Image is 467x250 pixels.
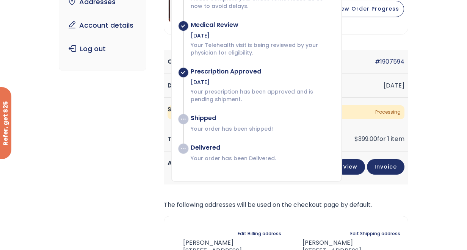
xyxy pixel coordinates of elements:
[350,228,400,239] a: Edit Shipping address
[354,134,377,143] span: 399.00
[164,200,408,210] p: The following addresses will be used on the checkout page by default.
[191,144,334,152] div: Delivered
[191,21,334,29] div: Medical Review
[238,228,281,239] a: Edit Billing address
[164,127,408,151] td: for 1 item
[65,41,140,57] a: Log out
[384,81,404,90] time: [DATE]
[191,88,334,103] p: Your prescription has been approved and is pending shipment.
[375,57,404,66] a: #1907594
[191,78,334,86] div: [DATE]
[191,41,334,56] p: Your Telehealth visit is being reviewed by your physician for eligibility.
[191,32,334,39] div: [DATE]
[335,159,365,175] a: View
[367,159,404,175] a: Invoice
[330,1,404,17] button: View Order Progress
[335,5,399,12] span: View Order Progress
[191,155,334,162] p: Your order has been Delivered.
[65,17,140,33] a: Account details
[191,68,334,75] div: Prescription Approved
[191,114,334,122] div: Shipped
[354,134,358,143] span: $
[191,125,334,133] p: Your order has been shipped!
